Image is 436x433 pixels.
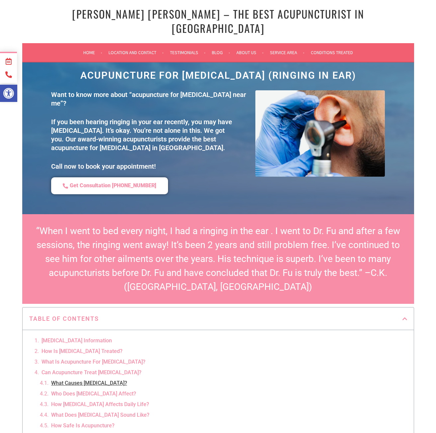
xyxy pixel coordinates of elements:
[51,390,136,398] a: Who Does [MEDICAL_DATA] Affect?
[51,118,249,152] p: If you been hearing ringing in your ear recently, you may have [MEDICAL_DATA]. It’s okay. You’re ...
[270,48,305,56] a: Service Area
[42,369,141,377] a: Can Acupuncture Treat [MEDICAL_DATA]?
[255,90,385,177] img: tinnitus (ringing in the ear)
[311,48,353,56] a: Conditions Treated
[83,48,102,56] a: Home
[70,182,156,189] span: Get Consultation [PHONE_NUMBER]
[51,177,168,194] a: Get Consultation [PHONE_NUMBER]
[51,90,249,108] p: Want to know more about “acupuncture for [MEDICAL_DATA] near me”?
[42,337,112,345] a: [MEDICAL_DATA] Information
[51,411,149,419] a: What Does [MEDICAL_DATA] Sound Like?
[29,224,407,294] p: “When I went to bed every night, I had a ringing in the ear . I went to Dr. Fu and after a few se...
[72,6,364,36] a: [PERSON_NAME] [PERSON_NAME] – The Best Acupuncturist In [GEOGRAPHIC_DATA]
[51,422,115,430] a: How Safe Is Acupuncture?
[51,162,249,171] p: Call now to book your appointment!
[48,71,389,80] h1: Acupuncture for [MEDICAL_DATA] (Ringing in Ear)
[402,316,407,321] div: Close table of contents
[51,379,127,387] a: What Causes [MEDICAL_DATA]?
[170,48,206,56] a: Testimonials
[29,314,402,323] h4: Table of Contents
[42,347,123,355] a: How Is [MEDICAL_DATA] Treated?
[109,48,164,56] a: Location and Contact
[51,400,149,408] a: How [MEDICAL_DATA] Affects Daily Life?
[42,358,145,366] a: What Is Acupuncture For [MEDICAL_DATA]?
[236,48,264,56] a: About Us
[212,48,230,56] a: Blog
